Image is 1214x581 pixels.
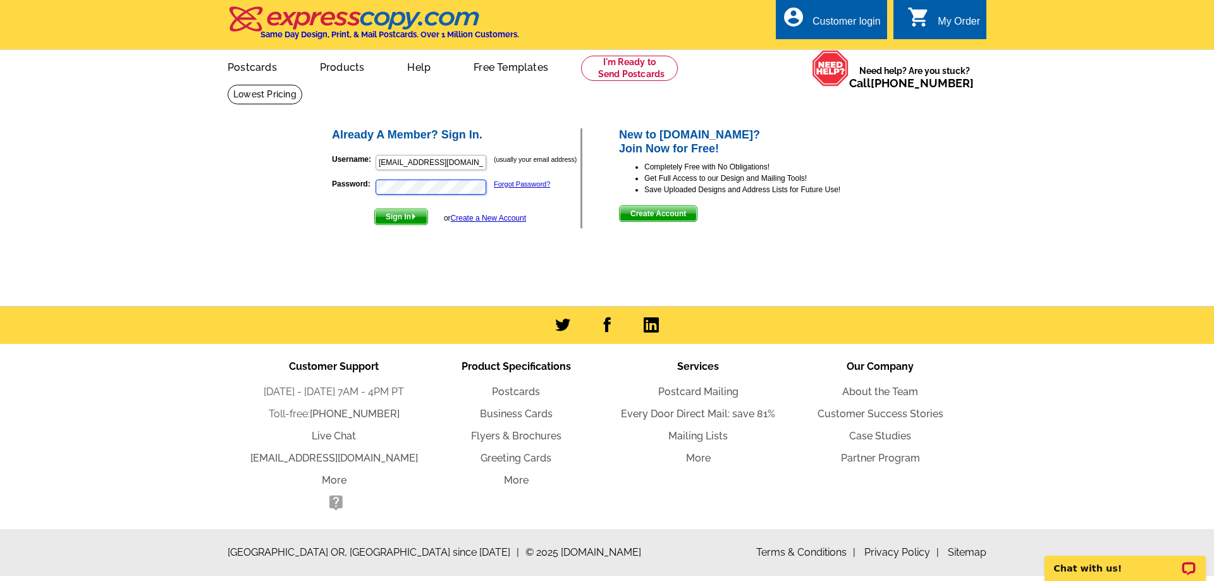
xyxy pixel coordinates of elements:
[619,128,884,156] h2: New to [DOMAIN_NAME]? Join Now for Free!
[312,430,356,442] a: Live Chat
[480,408,553,420] a: Business Cards
[525,545,641,560] span: © 2025 [DOMAIN_NAME]
[677,360,719,372] span: Services
[686,452,711,464] a: More
[644,173,884,184] li: Get Full Access to our Design and Mailing Tools!
[471,430,561,442] a: Flyers & Brochures
[849,430,911,442] a: Case Studies
[644,184,884,195] li: Save Uploaded Designs and Address Lists for Future Use!
[411,214,417,219] img: button-next-arrow-white.png
[756,546,855,558] a: Terms & Conditions
[812,16,881,34] div: Customer login
[1036,541,1214,581] iframe: LiveChat chat widget
[621,408,775,420] a: Every Door Direct Mail: save 81%
[871,76,974,90] a: [PHONE_NUMBER]
[907,14,980,30] a: shopping_cart My Order
[494,156,577,163] small: (usually your email address)
[842,386,918,398] a: About the Team
[375,209,427,224] span: Sign In
[310,408,400,420] a: [PHONE_NUMBER]
[228,545,519,560] span: [GEOGRAPHIC_DATA] OR, [GEOGRAPHIC_DATA] since [DATE]
[812,50,849,87] img: help
[207,51,297,81] a: Postcards
[849,76,974,90] span: Call
[261,30,519,39] h4: Same Day Design, Print, & Mail Postcards. Over 1 Million Customers.
[864,546,939,558] a: Privacy Policy
[782,14,881,30] a: account_circle Customer login
[782,6,805,28] i: account_circle
[332,128,580,142] h2: Already A Member? Sign In.
[948,546,986,558] a: Sitemap
[847,360,914,372] span: Our Company
[658,386,739,398] a: Postcard Mailing
[374,209,428,225] button: Sign In
[250,452,418,464] a: [EMAIL_ADDRESS][DOMAIN_NAME]
[938,16,980,34] div: My Order
[451,214,526,223] a: Create a New Account
[907,6,930,28] i: shopping_cart
[494,180,550,188] a: Forgot Password?
[332,178,374,190] label: Password:
[492,386,540,398] a: Postcards
[818,408,943,420] a: Customer Success Stories
[462,360,571,372] span: Product Specifications
[387,51,451,81] a: Help
[228,15,519,39] a: Same Day Design, Print, & Mail Postcards. Over 1 Million Customers.
[444,212,526,224] div: or
[453,51,568,81] a: Free Templates
[849,64,980,90] span: Need help? Are you stuck?
[243,407,425,422] li: Toll-free:
[504,474,529,486] a: More
[620,206,697,221] span: Create Account
[668,430,728,442] a: Mailing Lists
[841,452,920,464] a: Partner Program
[322,474,346,486] a: More
[289,360,379,372] span: Customer Support
[619,205,697,222] button: Create Account
[243,384,425,400] li: [DATE] - [DATE] 7AM - 4PM PT
[644,161,884,173] li: Completely Free with No Obligations!
[300,51,385,81] a: Products
[481,452,551,464] a: Greeting Cards
[332,154,374,165] label: Username:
